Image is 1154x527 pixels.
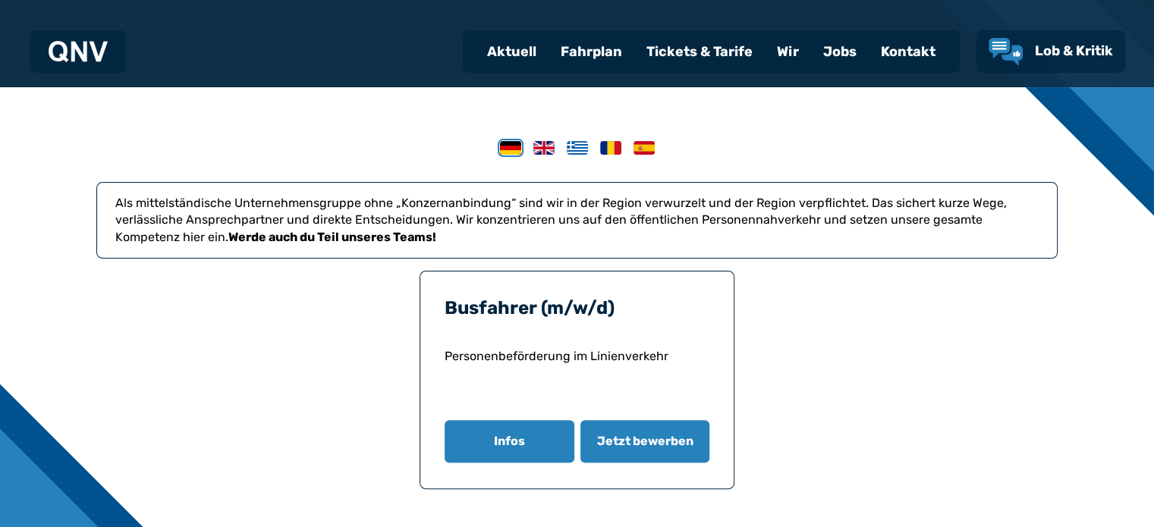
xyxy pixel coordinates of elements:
a: Aktuell [475,32,549,71]
p: Personenbeförderung im Linienverkehr [445,347,710,402]
a: QNV Logo [49,36,108,67]
button: Infos [445,420,574,463]
a: Jobs [811,32,869,71]
button: Jetzt bewerben [580,420,710,463]
span: Lob & Kritik [1035,42,1113,59]
a: Lob & Kritik [989,38,1113,65]
strong: Werde auch du Teil unseres Teams! [228,230,436,244]
a: Fahrplan [549,32,634,71]
p: Als mittelständische Unternehmensgruppe ohne „Konzernanbindung“ sind wir in der Region verwurzelt... [115,195,1039,246]
a: Tickets & Tarife [634,32,765,71]
img: Spanish [634,141,655,155]
img: German [500,141,521,155]
img: English [533,141,555,155]
a: Wir [765,32,811,71]
a: Kontakt [869,32,948,71]
img: Greek [567,141,588,155]
img: Romanian [600,141,621,155]
span: Jetzt bewerben [596,432,693,450]
img: QNV Logo [49,41,108,62]
a: Busfahrer (m/w/d) [445,297,615,318]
